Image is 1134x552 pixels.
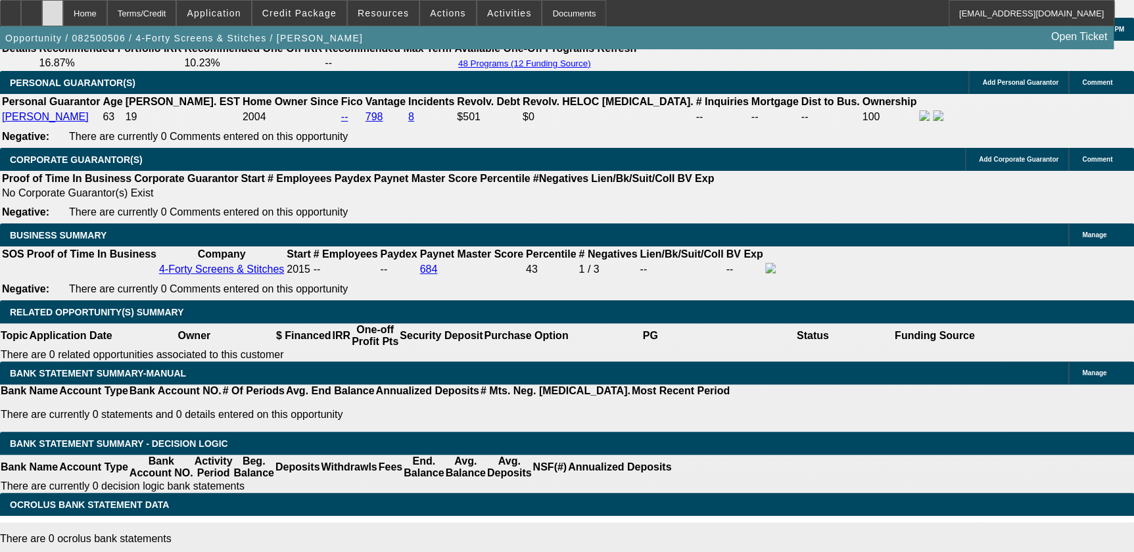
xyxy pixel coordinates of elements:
b: Revolv. HELOC [MEDICAL_DATA]. [523,96,694,107]
td: 2015 [286,262,311,277]
b: Negative: [2,206,49,218]
span: -- [314,264,321,275]
th: Fees [378,455,403,480]
span: Resources [358,8,409,18]
th: SOS [1,248,25,261]
th: Bank Account NO. [129,384,222,398]
b: [PERSON_NAME]. EST [126,96,240,107]
span: There are currently 0 Comments entered on this opportunity [69,206,348,218]
b: Start [287,248,310,260]
button: 48 Programs (12 Funding Source) [454,58,595,69]
th: End. Balance [403,455,444,480]
td: 100 [861,110,917,124]
img: linkedin-icon.png [933,110,943,121]
th: NSF(#) [532,455,567,480]
span: RELATED OPPORTUNITY(S) SUMMARY [10,307,183,317]
td: -- [751,110,799,124]
th: PG [569,323,731,348]
b: Ownership [862,96,916,107]
b: # Employees [314,248,378,260]
th: $ Financed [275,323,332,348]
span: There are currently 0 Comments entered on this opportunity [69,283,348,294]
span: Application [187,8,241,18]
th: Application Date [28,323,112,348]
th: Most Recent Period [631,384,730,398]
b: Percentile [526,248,576,260]
td: 19 [125,110,241,124]
span: BANK STATEMENT SUMMARY-MANUAL [10,368,186,379]
b: Corporate Guarantor [134,173,238,184]
b: Lien/Bk/Suit/Coll [591,173,674,184]
span: Opportunity / 082500506 / 4-Forty Screens & Stitches / [PERSON_NAME] [5,33,363,43]
img: facebook-icon.png [765,263,776,273]
a: 684 [420,264,438,275]
b: Dist to Bus. [801,96,860,107]
th: Status [732,323,894,348]
span: Comment [1082,79,1112,86]
span: Bank Statement Summary - Decision Logic [10,438,228,449]
th: # Of Periods [222,384,285,398]
b: Paynet Master Score [374,173,477,184]
td: $501 [456,110,521,124]
td: 16.87% [38,57,182,70]
b: Paydex [380,248,417,260]
th: IRR [331,323,351,348]
th: Proof of Time In Business [1,172,132,185]
span: BUSINESS SUMMARY [10,230,106,241]
button: Application [177,1,250,26]
b: # Inquiries [696,96,748,107]
th: Avg. Balance [444,455,486,480]
b: #Negatives [533,173,589,184]
td: -- [801,110,861,124]
b: Vantage [366,96,406,107]
img: facebook-icon.png [919,110,930,121]
span: Activities [487,8,532,18]
button: Activities [477,1,542,26]
span: Add Corporate Guarantor [979,156,1058,163]
th: Account Type [59,455,129,480]
th: Avg. End Balance [285,384,375,398]
p: There are currently 0 statements and 0 details entered on this opportunity [1,409,730,421]
th: Annualized Deposits [375,384,479,398]
td: 10.23% [183,57,323,70]
a: 4-Forty Screens & Stitches [159,264,284,275]
td: -- [695,110,749,124]
span: Add Personal Guarantor [982,79,1058,86]
b: Mortgage [751,96,799,107]
a: Open Ticket [1046,26,1112,48]
th: Purchase Option [483,323,569,348]
span: Actions [430,8,466,18]
b: Incidents [408,96,454,107]
th: One-off Profit Pts [351,323,399,348]
span: There are currently 0 Comments entered on this opportunity [69,131,348,142]
td: $0 [522,110,694,124]
th: Funding Source [894,323,976,348]
b: Negative: [2,131,49,142]
b: # Employees [268,173,332,184]
span: 2004 [243,111,266,122]
b: Lien/Bk/Suit/Coll [640,248,723,260]
span: Comment [1082,156,1112,163]
th: Security Deposit [399,323,483,348]
b: Paydex [335,173,371,184]
span: OCROLUS BANK STATEMENT DATA [10,499,169,510]
th: Activity Period [194,455,233,480]
button: Credit Package [252,1,346,26]
b: BV Exp [726,248,763,260]
button: Actions [420,1,476,26]
th: Deposits [275,455,321,480]
span: Manage [1082,231,1106,239]
b: Start [241,173,264,184]
span: CORPORATE GUARANTOR(S) [10,154,143,165]
th: Withdrawls [320,455,377,480]
td: -- [639,262,724,277]
td: 63 [102,110,123,124]
b: Age [103,96,122,107]
a: 8 [408,111,414,122]
button: Resources [348,1,419,26]
a: -- [341,111,348,122]
b: Home Owner Since [243,96,339,107]
span: PERSONAL GUARANTOR(S) [10,78,135,88]
td: -- [725,262,763,277]
th: # Mts. Neg. [MEDICAL_DATA]. [480,384,631,398]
